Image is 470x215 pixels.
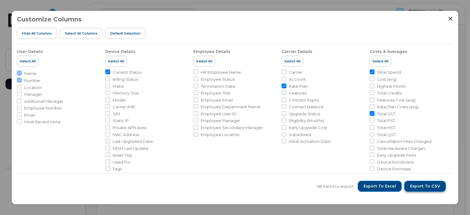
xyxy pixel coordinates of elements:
[193,56,215,67] button: Select All
[113,104,135,110] span: Carrier IMEI
[289,125,327,131] span: Early Upgrade Cost
[289,111,320,117] span: Upgrade Status
[24,91,42,97] span: Manager
[113,118,129,124] span: Static IP
[201,97,233,103] span: Employee Email
[289,118,324,124] span: Eligibility (Months)
[201,118,240,124] span: Employee Manager
[24,85,42,91] span: Location
[377,159,414,165] span: Device Enrollment
[24,78,41,83] span: Number
[404,181,446,192] button: Export to CSV
[370,56,391,67] button: Select All
[364,183,396,189] span: Export to Excel
[377,104,419,110] span: Rate Plan Costs (avg)
[282,49,312,54] div: Carrier Details
[289,97,319,103] span: Contract Expiry
[24,71,36,76] span: Name
[110,31,140,36] span: Default Selection
[105,56,127,67] button: Select All
[284,59,300,64] span: Select All
[201,69,241,75] span: HR Employee Name
[113,111,120,117] span: SIM
[377,90,402,96] span: Total Credits
[24,112,35,118] span: Email
[201,132,240,138] span: Employee Location
[289,139,331,144] span: Initial Activation Date
[377,139,431,144] span: Cancellation Fees Charged
[113,159,131,165] span: Used For
[317,183,354,189] span: 68 items to export
[113,139,153,144] span: Last Upgraded Date
[201,111,237,117] span: Employee User ID
[17,49,43,54] div: User Details
[24,105,62,111] span: Employee Number
[377,69,401,75] span: Total Spend
[105,28,146,39] button: Default Selection
[108,59,124,64] span: Select All
[289,69,303,75] span: Carrier
[105,49,136,54] div: Device Details
[201,125,263,131] span: Employee Secondary Manager
[377,76,397,82] span: Cost (avg)
[201,83,235,89] span: Termination Date
[113,97,125,103] span: Model
[289,90,307,96] span: Features
[20,59,36,64] span: Select All
[113,83,124,89] span: Make
[17,28,57,39] button: Hide All Columns
[113,69,141,75] span: Current Status
[22,31,52,36] span: Hide All Columns
[193,49,230,54] div: Employee Details
[201,90,230,96] span: Employee Title
[370,49,407,54] div: Costs & Averages
[289,104,324,110] span: Contract Balance
[113,76,138,82] span: Billing Status
[113,146,148,151] span: MDM Last Update
[17,16,82,23] h3: Customize Columns
[358,181,402,192] button: Export to Excel
[282,56,303,67] button: Select All
[24,119,61,125] span: Most Recent Note
[377,146,425,151] span: Total Hardware Charges
[289,83,308,89] span: Rate Plan
[24,98,63,104] span: Additional Manager
[377,111,395,117] span: Total GST
[372,59,389,64] span: Select All
[377,132,396,138] span: Total QST
[113,125,147,131] span: Private APN Area
[113,90,139,96] span: Memory Size
[196,59,212,64] span: Select All
[448,16,453,21] button: Close
[201,76,235,82] span: Employee Status
[65,31,98,36] span: Select all Columns
[377,118,395,124] span: Total PST
[17,56,39,67] button: Select All
[113,152,132,158] span: Asset Tag
[289,76,306,82] span: Account
[60,28,103,39] button: Select all Columns
[289,132,311,138] span: Subsidized
[410,183,440,189] span: Export to CSV
[377,166,411,172] span: Device Purchase
[377,97,416,103] span: Features Cost (avg)
[201,104,260,110] span: Employee Department Name
[377,125,395,131] span: Total HST
[377,152,416,158] span: Early Upgrade Fees
[113,166,122,172] span: Tags
[377,83,406,89] span: Highest Month
[113,132,139,138] span: MAC Address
